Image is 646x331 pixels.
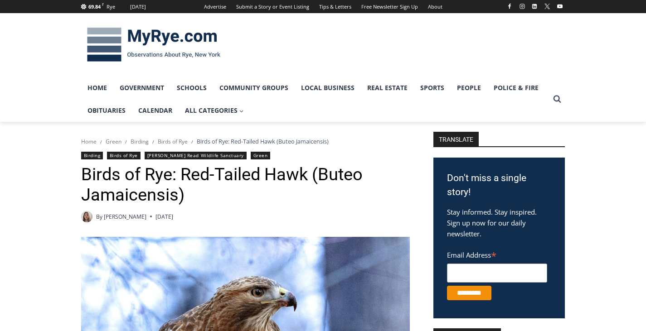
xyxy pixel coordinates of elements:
[542,1,553,12] a: X
[81,138,97,145] a: Home
[113,77,170,99] a: Government
[130,3,146,11] div: [DATE]
[451,77,487,99] a: People
[107,3,115,11] div: Rye
[191,139,193,145] span: /
[107,152,141,159] a: Birds of Rye
[106,138,121,145] a: Green
[170,77,213,99] a: Schools
[96,212,102,221] span: By
[487,77,545,99] a: Police & Fire
[145,152,247,159] a: [PERSON_NAME] Read Wildlife Sanctuary
[529,1,540,12] a: Linkedin
[81,77,113,99] a: Home
[131,138,149,145] a: Birding
[361,77,414,99] a: Real Estate
[447,246,547,262] label: Email Address
[81,211,92,222] img: (PHOTO: MyRye.com intern Amélie Coghlan, 2025. Contributed.)
[295,77,361,99] a: Local Business
[81,211,92,222] a: Author image
[81,137,410,146] nav: Breadcrumbs
[81,152,103,159] a: Birding
[152,139,154,145] span: /
[179,99,250,122] a: All Categories
[517,1,528,12] a: Instagram
[81,99,132,122] a: Obituaries
[81,77,549,122] nav: Primary Navigation
[104,213,146,221] a: [PERSON_NAME]
[549,91,565,107] button: View Search Form
[132,99,179,122] a: Calendar
[102,2,104,7] span: F
[213,77,295,99] a: Community Groups
[81,21,226,68] img: MyRye.com
[155,212,173,221] time: [DATE]
[447,206,551,239] p: Stay informed. Stay inspired. Sign up now for our daily newsletter.
[88,3,101,10] span: 69.84
[158,138,188,145] a: Birds of Rye
[81,164,410,206] h1: Birds of Rye: Red-Tailed Hawk (Buteo Jamaicensis)
[433,132,479,146] strong: TRANSLATE
[251,152,271,159] a: Green
[414,77,451,99] a: Sports
[185,106,244,115] span: All Categories
[447,171,551,200] h3: Don't miss a single story!
[504,1,515,12] a: Facebook
[554,1,565,12] a: YouTube
[197,137,329,145] span: Birds of Rye: Red-Tailed Hawk (Buteo Jamaicensis)
[100,139,102,145] span: /
[125,139,127,145] span: /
